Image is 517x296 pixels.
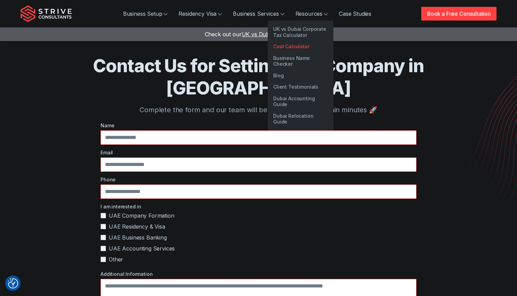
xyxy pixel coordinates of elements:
a: Book a Free Consultation [421,7,496,21]
span: UAE Residency & Visa [109,222,165,231]
a: UK vs Dubai Corporate Tax Calculator [268,23,333,41]
label: Additional Information [101,270,416,278]
a: Blog [268,70,333,81]
label: Name [101,122,416,129]
img: Strive Consultants [21,5,72,22]
a: Cost Calculator [268,41,333,52]
a: Resources [290,7,334,21]
h1: Contact Us for Setting up a Company in [GEOGRAPHIC_DATA] [48,55,469,99]
a: Check out ourUK vs Dubai Tax Calculator [205,31,313,38]
span: UK vs Dubai Tax Calculator [242,31,313,38]
span: UAE Accounting Services [109,244,175,253]
span: UAE Company Formation [109,211,174,220]
p: Complete the form and our team will be in touch usually within minutes 🚀 [48,105,469,115]
a: Dubai Relocation Guide [268,110,333,128]
span: UAE Business Banking [109,233,167,242]
input: UAE Residency & Visa [101,224,106,229]
a: Client Testimonials [268,81,333,93]
a: Dubai Accounting Guide [268,93,333,110]
img: Revisit consent button [8,278,18,288]
label: I am interested in [101,203,416,210]
input: UAE Accounting Services [101,246,106,251]
a: Business Setup [118,7,173,21]
a: Business Services [227,7,290,21]
button: Consent Preferences [8,278,18,288]
span: Other [109,255,123,263]
input: Other [101,257,106,262]
a: Business Name Checker [268,52,333,70]
a: Residency Visa [173,7,227,21]
label: Phone [101,176,416,183]
input: UAE Company Formation [101,213,106,218]
label: Email [101,149,416,156]
a: Case Studies [333,7,377,21]
input: UAE Business Banking [101,235,106,240]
